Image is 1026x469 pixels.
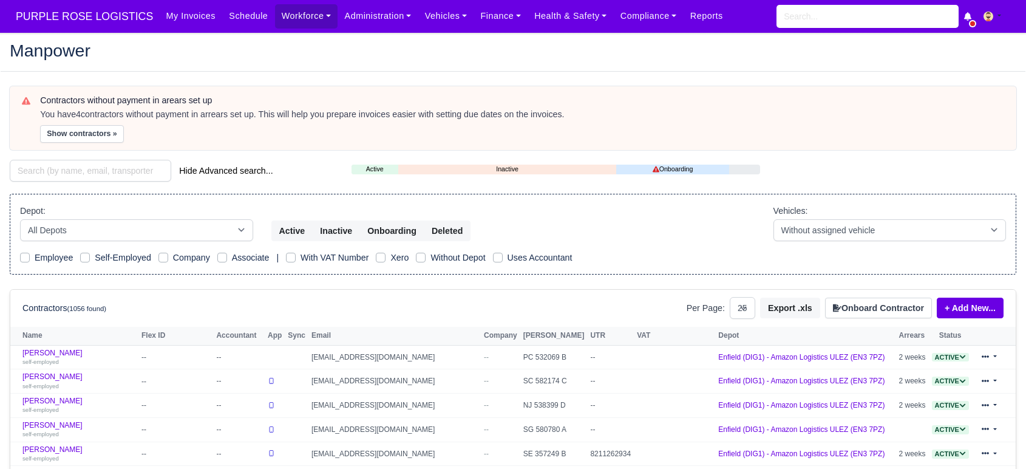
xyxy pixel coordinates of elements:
[138,394,213,418] td: --
[932,401,969,410] span: Active
[634,327,715,345] th: VAT
[40,125,124,143] button: Show contractors »
[22,445,135,463] a: [PERSON_NAME] self-employed
[484,425,489,434] span: --
[10,160,171,182] input: Search (by name, email, transporter id) ...
[932,377,969,386] span: Active
[40,109,1004,121] div: You have contractors without payment in arrears set up. This will help you prepare invoices easie...
[308,394,481,418] td: [EMAIL_ADDRESS][DOMAIN_NAME]
[271,221,313,241] button: Active
[587,442,634,466] td: 8211262934
[20,204,46,218] label: Depot:
[484,377,489,385] span: --
[10,42,1016,59] h2: Manpower
[896,394,929,418] td: 2 weeks
[932,425,969,434] a: Active
[687,301,725,315] label: Per Page:
[684,4,730,28] a: Reports
[138,369,213,394] td: --
[138,327,213,345] th: Flex ID
[932,401,969,409] a: Active
[22,421,135,439] a: [PERSON_NAME] self-employed
[616,164,729,174] a: Onboarding
[22,372,135,390] a: [PERSON_NAME] self-employed
[232,251,270,265] label: Associate
[614,4,684,28] a: Compliance
[587,417,634,442] td: --
[932,425,969,434] span: Active
[896,369,929,394] td: 2 weeks
[76,109,81,119] strong: 4
[159,4,222,28] a: My Invoices
[275,4,338,28] a: Workforce
[40,95,1004,106] h6: Contractors without payment in arears set up
[484,450,489,458] span: --
[22,383,59,389] small: self-employed
[520,417,588,442] td: SG 580780 A
[22,455,59,462] small: self-employed
[265,327,285,345] th: App
[390,251,409,265] label: Xero
[95,251,151,265] label: Self-Employed
[222,4,274,28] a: Schedule
[718,377,885,385] a: Enfield (DIG1) - Amazon Logistics ULEZ (EN3 7PZ)
[10,327,138,345] th: Name
[308,442,481,466] td: [EMAIL_ADDRESS][DOMAIN_NAME]
[138,417,213,442] td: --
[587,327,634,345] th: UTR
[22,406,59,413] small: self-employed
[213,442,265,466] td: --
[896,327,929,345] th: Arrears
[338,4,418,28] a: Administration
[213,394,265,418] td: --
[760,298,820,318] button: Export .xls
[776,5,959,28] input: Search...
[715,327,895,345] th: Depot
[932,450,969,458] a: Active
[773,204,808,218] label: Vehicles:
[35,251,73,265] label: Employee
[10,4,159,29] span: PURPLE ROSE LOGISTICS
[352,164,398,174] a: Active
[937,298,1004,318] a: + Add New...
[308,369,481,394] td: [EMAIL_ADDRESS][DOMAIN_NAME]
[1,32,1025,72] div: Manpower
[896,442,929,466] td: 2 weeks
[301,251,369,265] label: With VAT Number
[932,353,969,361] a: Active
[308,417,481,442] td: [EMAIL_ADDRESS][DOMAIN_NAME]
[312,221,360,241] button: Inactive
[520,369,588,394] td: SC 582174 C
[10,5,159,29] a: PURPLE ROSE LOGISTICS
[718,353,885,361] a: Enfield (DIG1) - Amazon Logistics ULEZ (EN3 7PZ)
[718,450,885,458] a: Enfield (DIG1) - Amazon Logistics ULEZ (EN3 7PZ)
[308,327,481,345] th: Email
[474,4,528,28] a: Finance
[308,345,481,369] td: [EMAIL_ADDRESS][DOMAIN_NAME]
[213,369,265,394] td: --
[896,345,929,369] td: 2 weeks
[173,251,210,265] label: Company
[285,327,308,345] th: Sync
[528,4,614,28] a: Health & Safety
[520,442,588,466] td: SE 357249 B
[276,253,279,262] span: |
[398,164,617,174] a: Inactive
[825,298,932,318] button: Onboard Contractor
[213,345,265,369] td: --
[481,327,520,345] th: Company
[484,353,489,361] span: --
[67,305,107,312] small: (1056 found)
[718,425,885,434] a: Enfield (DIG1) - Amazon Logistics ULEZ (EN3 7PZ)
[718,401,885,409] a: Enfield (DIG1) - Amazon Logistics ULEZ (EN3 7PZ)
[22,358,59,365] small: self-employed
[424,221,471,241] button: Deleted
[359,221,424,241] button: Onboarding
[520,327,588,345] th: [PERSON_NAME]
[138,345,213,369] td: --
[587,345,634,369] td: --
[213,327,265,345] th: Accountant
[22,303,106,313] h6: Contractors
[520,394,588,418] td: NJ 538399 D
